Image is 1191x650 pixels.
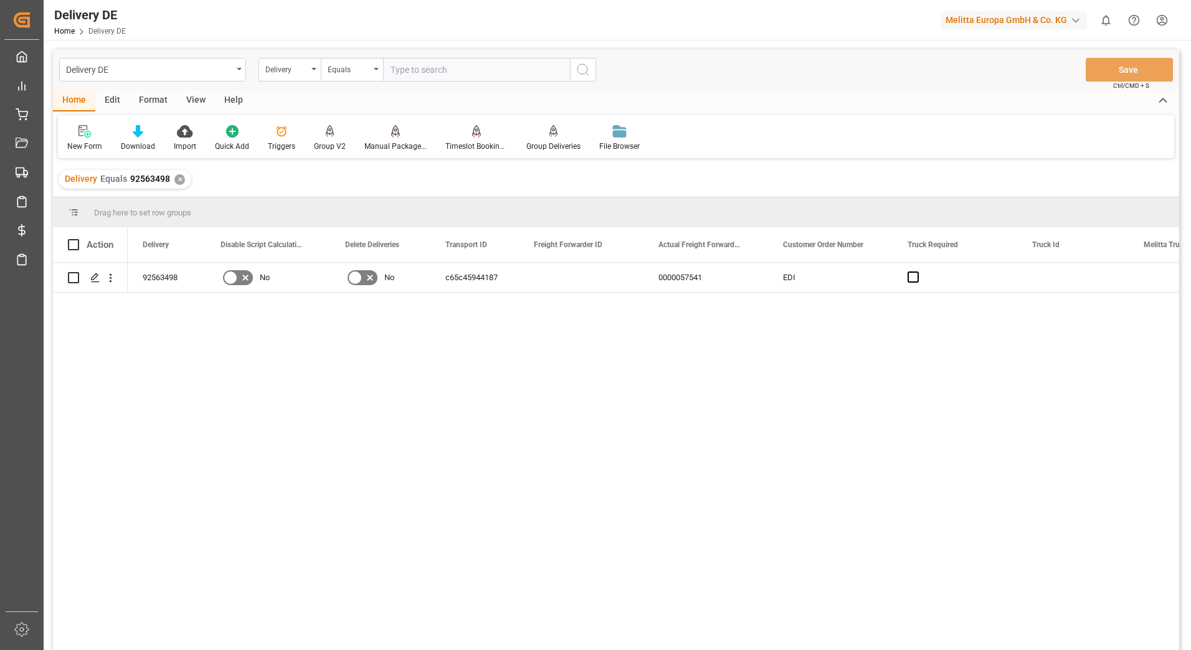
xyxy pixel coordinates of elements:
[143,240,169,249] span: Delivery
[215,141,249,152] div: Quick Add
[54,6,126,24] div: Delivery DE
[268,141,295,152] div: Triggers
[941,11,1087,29] div: Melitta Europa GmbH & Co. KG
[941,8,1092,32] button: Melitta Europa GmbH & Co. KG
[94,208,191,217] span: Drag here to set row groups
[87,239,113,250] div: Action
[314,141,346,152] div: Group V2
[59,58,246,82] button: open menu
[908,240,958,249] span: Truck Required
[430,263,519,292] div: c65c45944187
[345,240,399,249] span: Delete Deliveries
[643,263,768,292] div: 0000057541
[384,263,394,292] span: No
[1032,240,1060,249] span: Truck Id
[215,90,252,111] div: Help
[54,27,75,35] a: Home
[445,240,487,249] span: Transport ID
[1120,6,1148,34] button: Help Center
[53,90,95,111] div: Home
[321,58,383,82] button: open menu
[658,240,742,249] span: Actual Freight Forwarder ID
[121,141,155,152] div: Download
[65,174,97,184] span: Delivery
[328,61,370,75] div: Equals
[259,58,321,82] button: open menu
[265,61,308,75] div: Delivery
[1092,6,1120,34] button: show 0 new notifications
[570,58,596,82] button: search button
[66,61,232,77] div: Delivery DE
[1086,58,1173,82] button: Save
[534,240,602,249] span: Freight Forwarder ID
[599,141,640,152] div: File Browser
[174,174,185,185] div: ✕
[174,141,196,152] div: Import
[526,141,581,152] div: Group Deliveries
[177,90,215,111] div: View
[1113,81,1149,90] span: Ctrl/CMD + S
[221,240,304,249] span: Disable Script Calculations
[260,263,270,292] span: No
[364,141,427,152] div: Manual Package TypeDetermination
[383,58,570,82] input: Type to search
[130,174,170,184] span: 92563498
[95,90,130,111] div: Edit
[768,263,893,292] div: EDI
[100,174,127,184] span: Equals
[783,240,863,249] span: Customer Order Number
[445,141,508,152] div: Timeslot Booking Report
[128,263,206,292] div: 92563498
[53,263,128,293] div: Press SPACE to select this row.
[67,141,102,152] div: New Form
[130,90,177,111] div: Format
